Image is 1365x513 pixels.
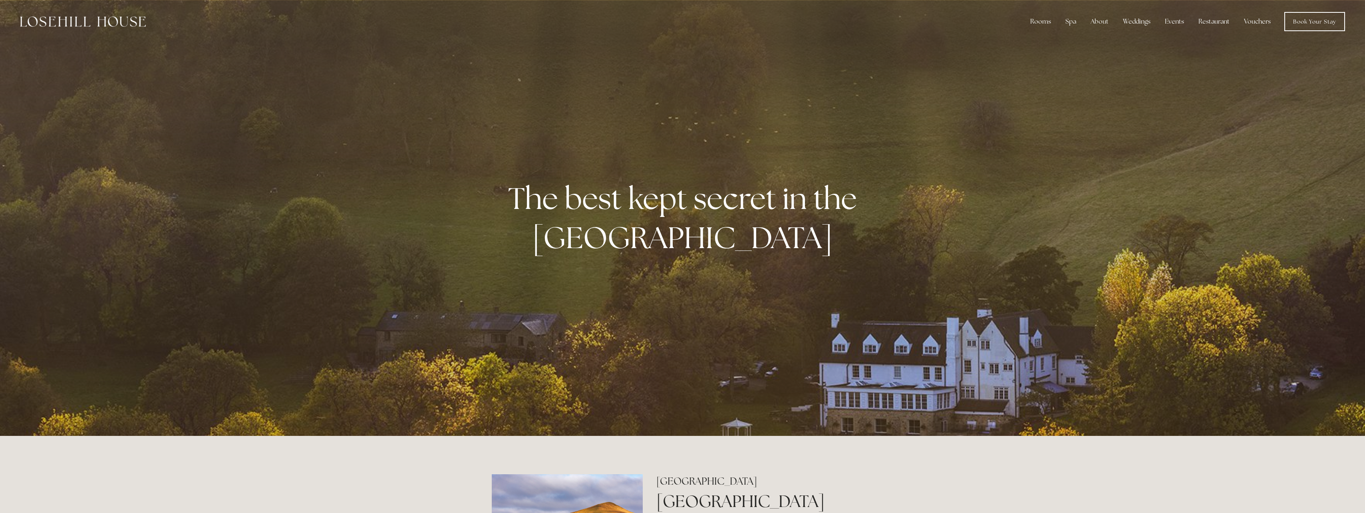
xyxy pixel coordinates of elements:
[656,489,873,513] h1: [GEOGRAPHIC_DATA]
[1238,14,1277,30] a: Vouchers
[1084,14,1115,30] div: About
[1024,14,1057,30] div: Rooms
[1284,12,1345,31] a: Book Your Stay
[1117,14,1157,30] div: Weddings
[1158,14,1190,30] div: Events
[20,16,146,27] img: Losehill House
[1192,14,1236,30] div: Restaurant
[508,179,863,257] strong: The best kept secret in the [GEOGRAPHIC_DATA]
[656,474,873,488] h2: [GEOGRAPHIC_DATA]
[1059,14,1083,30] div: Spa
